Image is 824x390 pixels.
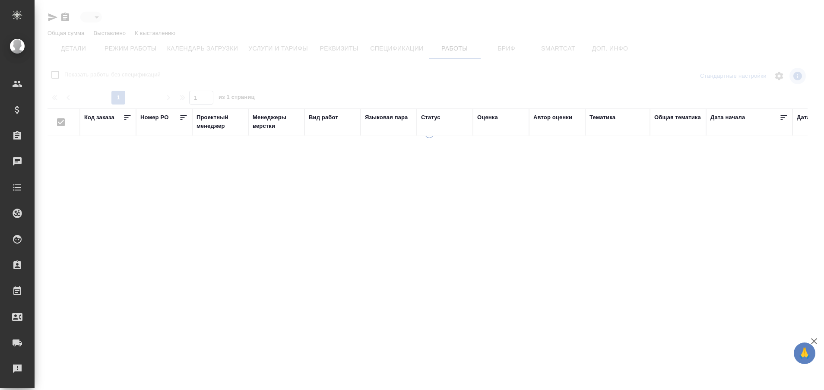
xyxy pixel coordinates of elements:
div: Оценка [477,113,498,122]
div: Менеджеры верстки [253,113,300,130]
div: Статус [421,113,441,122]
div: Автор оценки [533,113,572,122]
div: Общая тематика [654,113,701,122]
div: Дата начала [710,113,745,122]
div: Номер PO [140,113,168,122]
div: Код заказа [84,113,114,122]
div: Проектный менеджер [196,113,244,130]
div: Языковая пара [365,113,408,122]
span: 🙏 [797,344,812,362]
div: Вид работ [309,113,338,122]
div: Тематика [589,113,615,122]
button: 🙏 [794,342,815,364]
